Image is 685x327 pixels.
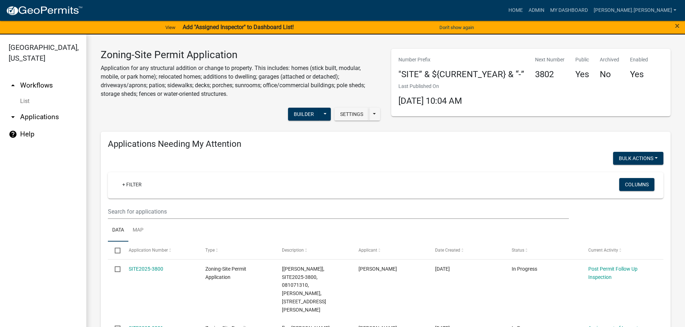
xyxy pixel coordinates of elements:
[675,22,680,30] button: Close
[512,248,524,253] span: Status
[108,204,569,219] input: Search for applications
[128,219,148,242] a: Map
[526,4,547,17] a: Admin
[359,248,377,253] span: Applicant
[122,242,198,259] datatable-header-cell: Application Number
[334,108,369,121] button: Settings
[205,266,246,280] span: Zoning-Site Permit Application
[398,69,524,80] h4: "SITE” & ${CURRENT_YEAR} & “-”
[581,242,658,259] datatable-header-cell: Current Activity
[352,242,428,259] datatable-header-cell: Applicant
[600,69,619,80] h4: No
[359,266,397,272] span: Lee A Frohman
[108,242,122,259] datatable-header-cell: Select
[275,242,352,259] datatable-header-cell: Description
[428,242,505,259] datatable-header-cell: Date Created
[547,4,591,17] a: My Dashboard
[282,248,304,253] span: Description
[129,248,168,253] span: Application Number
[675,21,680,31] span: ×
[512,266,537,272] span: In Progress
[163,22,178,33] a: View
[198,242,275,259] datatable-header-cell: Type
[575,69,589,80] h4: Yes
[630,56,648,64] p: Enabled
[398,56,524,64] p: Number Prefix
[398,83,462,90] p: Last Published On
[9,81,17,90] i: arrow_drop_up
[619,178,654,191] button: Columns
[600,56,619,64] p: Archived
[9,130,17,139] i: help
[613,152,663,165] button: Bulk Actions
[398,96,462,106] span: [DATE] 10:04 AM
[506,4,526,17] a: Home
[435,248,460,253] span: Date Created
[183,24,294,31] strong: Add "Assigned Inspector" to Dashboard List!
[435,266,450,272] span: 08/15/2025
[588,248,618,253] span: Current Activity
[535,69,565,80] h4: 3802
[288,108,320,121] button: Builder
[117,178,147,191] a: + Filter
[129,266,163,272] a: SITE2025-3800
[505,242,581,259] datatable-header-cell: Status
[282,266,326,313] span: [Wayne Leitheiser], SITE2025-3800, 081071310, LEE FROHMAN, 27245 N LITTLE FLOYD LAKE DR
[575,56,589,64] p: Public
[9,113,17,121] i: arrow_drop_down
[101,49,380,61] h3: Zoning-Site Permit Application
[205,248,215,253] span: Type
[101,64,380,98] p: Application for any structural addition or change to property. This includes: homes (stick built,...
[630,69,648,80] h4: Yes
[437,22,477,33] button: Don't show again
[535,56,565,64] p: Next Number
[588,266,638,280] a: Post Permit Follow Up Inspection
[591,4,679,17] a: [PERSON_NAME].[PERSON_NAME]
[108,139,663,149] h4: Applications Needing My Attention
[108,219,128,242] a: Data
